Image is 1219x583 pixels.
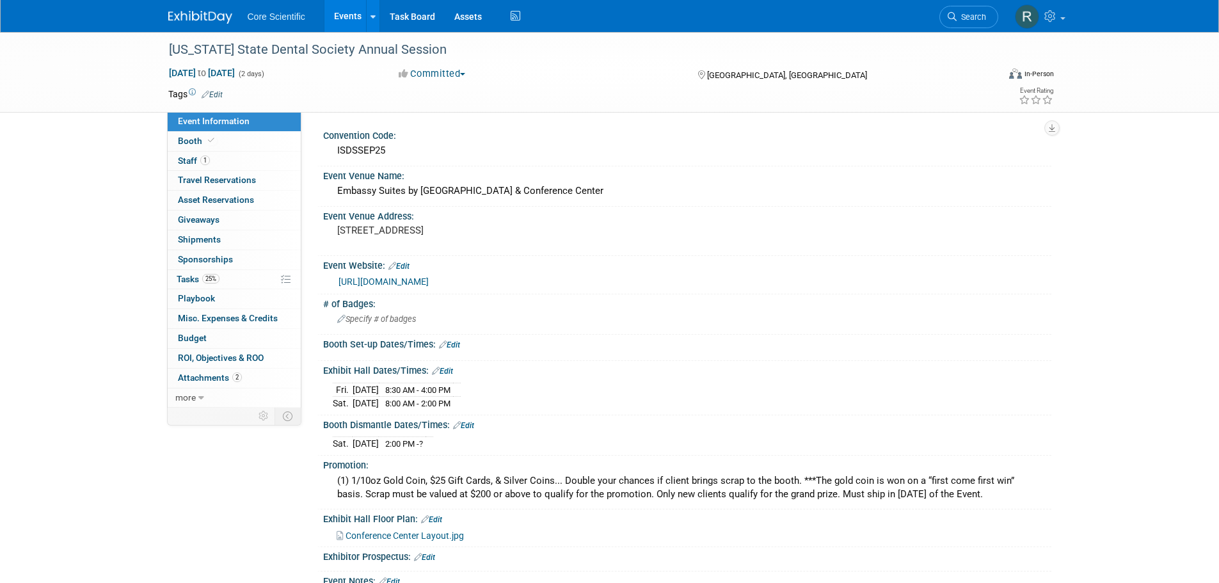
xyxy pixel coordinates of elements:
[248,12,305,22] span: Core Scientific
[323,335,1051,351] div: Booth Set-up Dates/Times:
[168,369,301,388] a: Attachments2
[202,90,223,99] a: Edit
[168,250,301,269] a: Sponsorships
[168,289,301,308] a: Playbook
[275,408,301,424] td: Toggle Event Tabs
[419,439,423,449] span: ?
[200,156,210,165] span: 1
[168,152,301,171] a: Staff1
[333,181,1042,201] div: Embassy Suites by [GEOGRAPHIC_DATA] & Conference Center
[168,329,301,348] a: Budget
[178,116,250,126] span: Event Information
[323,256,1051,273] div: Event Website:
[168,11,232,24] img: ExhibitDay
[353,437,379,451] td: [DATE]
[168,349,301,368] a: ROI, Objectives & ROO
[178,254,233,264] span: Sponsorships
[178,195,254,205] span: Asset Reservations
[323,126,1051,142] div: Convention Code:
[178,234,221,244] span: Shipments
[168,88,223,100] td: Tags
[333,383,353,397] td: Fri.
[385,439,423,449] span: 2:00 PM -
[333,141,1042,161] div: ISDSSEP25
[414,553,435,562] a: Edit
[168,112,301,131] a: Event Information
[337,531,464,541] a: Conference Center Layout.jpg
[1024,69,1054,79] div: In-Person
[1019,88,1053,94] div: Event Rating
[323,166,1051,182] div: Event Venue Name:
[178,214,219,225] span: Giveaways
[202,274,219,284] span: 25%
[232,372,242,382] span: 2
[1015,4,1039,29] img: Rachel Wolff
[346,531,464,541] span: Conference Center Layout.jpg
[432,367,453,376] a: Edit
[453,421,474,430] a: Edit
[337,314,416,324] span: Specify # of badges
[178,353,264,363] span: ROI, Objectives & ROO
[333,437,353,451] td: Sat.
[421,515,442,524] a: Edit
[175,392,196,403] span: more
[707,70,867,80] span: [GEOGRAPHIC_DATA], [GEOGRAPHIC_DATA]
[168,132,301,151] a: Booth
[385,399,450,408] span: 8:00 AM - 2:00 PM
[323,509,1051,526] div: Exhibit Hall Floor Plan:
[253,408,275,424] td: Personalize Event Tab Strip
[178,313,278,323] span: Misc. Expenses & Credits
[333,397,353,410] td: Sat.
[323,294,1051,310] div: # of Badges:
[323,415,1051,432] div: Booth Dismantle Dates/Times:
[178,175,256,185] span: Travel Reservations
[237,70,264,78] span: (2 days)
[168,171,301,190] a: Travel Reservations
[339,276,429,287] a: [URL][DOMAIN_NAME]
[323,456,1051,472] div: Promotion:
[178,333,207,343] span: Budget
[388,262,410,271] a: Edit
[178,136,217,146] span: Booth
[168,309,301,328] a: Misc. Expenses & Credits
[323,207,1051,223] div: Event Venue Address:
[168,230,301,250] a: Shipments
[323,361,1051,378] div: Exhibit Hall Dates/Times:
[353,397,379,410] td: [DATE]
[168,67,235,79] span: [DATE] [DATE]
[196,68,208,78] span: to
[178,293,215,303] span: Playbook
[333,471,1042,505] div: (1) 1/10oz Gold Coin, $25 Gift Cards, & Silver Coins... Double your chances if client brings scra...
[168,270,301,289] a: Tasks25%
[939,6,998,28] a: Search
[208,137,214,144] i: Booth reservation complete
[164,38,979,61] div: [US_STATE] State Dental Society Annual Session
[168,388,301,408] a: more
[353,383,379,397] td: [DATE]
[177,274,219,284] span: Tasks
[394,67,470,81] button: Committed
[337,225,612,236] pre: [STREET_ADDRESS]
[178,372,242,383] span: Attachments
[178,156,210,166] span: Staff
[385,385,450,395] span: 8:30 AM - 4:00 PM
[957,12,986,22] span: Search
[439,340,460,349] a: Edit
[168,211,301,230] a: Giveaways
[168,191,301,210] a: Asset Reservations
[323,547,1051,564] div: Exhibitor Prospectus:
[923,67,1055,86] div: Event Format
[1009,68,1022,79] img: Format-Inperson.png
